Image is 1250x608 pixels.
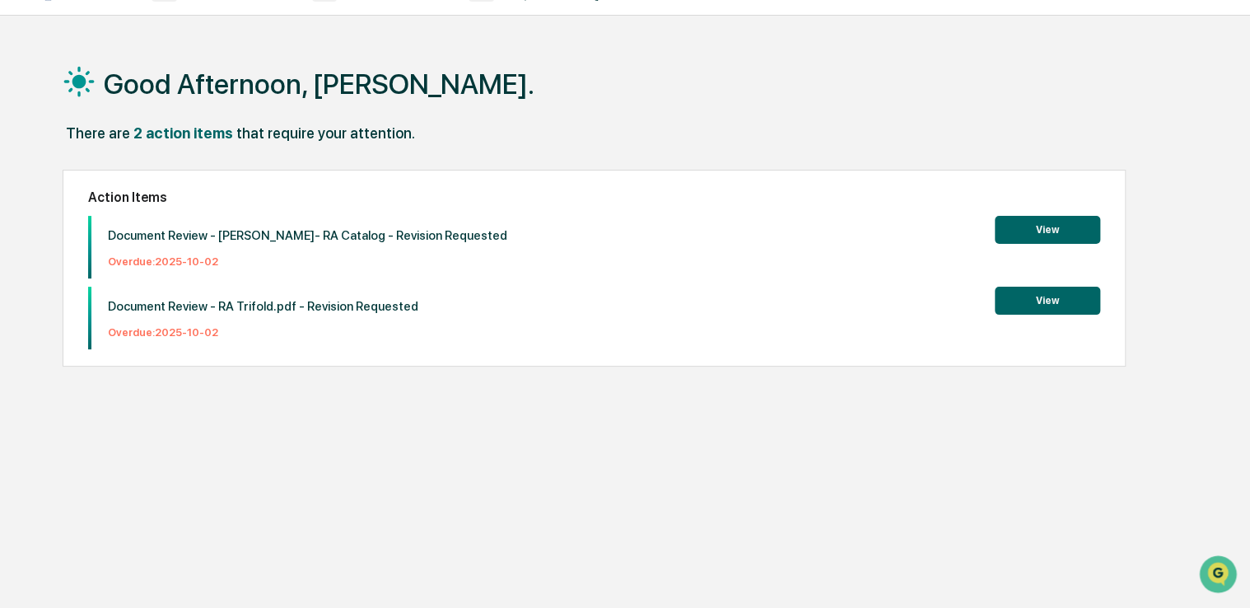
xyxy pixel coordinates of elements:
h2: Action Items [88,189,1101,205]
div: We're available if you need us! [56,143,208,156]
a: View [995,221,1100,236]
p: Document Review - [PERSON_NAME]- RA Catalog - Revision Requested [108,228,507,243]
p: How can we help? [16,35,300,61]
button: Start new chat [280,131,300,151]
span: Attestations [136,208,204,224]
div: Start new chat [56,126,270,143]
div: There are [66,124,130,142]
div: 🖐️ [16,209,30,222]
p: Document Review - RA Trifold.pdf - Revision Requested [108,299,418,314]
span: Preclearance [33,208,106,224]
div: 🔎 [16,241,30,254]
button: View [995,216,1100,244]
h1: Good Afternoon, [PERSON_NAME]. [104,68,534,101]
div: that require your attention. [236,124,415,142]
div: 2 action items [133,124,233,142]
p: Overdue: 2025-10-02 [108,255,507,268]
a: View [995,292,1100,307]
a: 🖐️Preclearance [10,201,113,231]
button: View [995,287,1100,315]
iframe: Open customer support [1197,554,1242,598]
a: 🔎Data Lookup [10,232,110,262]
span: Pylon [164,279,199,292]
div: 🗄️ [119,209,133,222]
span: Data Lookup [33,239,104,255]
img: 1746055101610-c473b297-6a78-478c-a979-82029cc54cd1 [16,126,46,156]
p: Overdue: 2025-10-02 [108,326,418,339]
a: Powered byPylon [116,278,199,292]
a: 🗄️Attestations [113,201,211,231]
